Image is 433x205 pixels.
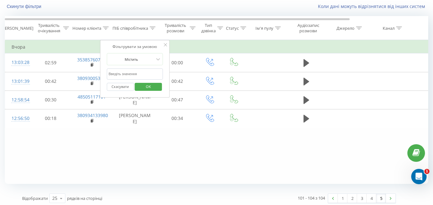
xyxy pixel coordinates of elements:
td: 02:59 [31,53,71,72]
td: 00:42 [31,72,71,91]
div: Джерело [337,26,354,31]
a: Коли дані можуть відрізнятися вiд інших систем [318,3,428,9]
td: 00:34 [157,109,197,128]
div: Аудіозапис розмови [293,23,324,34]
td: [PERSON_NAME] [112,109,157,128]
a: 2 [347,194,357,203]
td: [PERSON_NAME] [112,91,157,109]
div: 13:01:39 [12,75,24,88]
td: 00:42 [157,72,197,91]
div: 12:56:50 [12,112,24,125]
button: Скинути фільтри [5,4,45,9]
div: Тип дзвінка [201,23,216,34]
div: 12:58:54 [12,94,24,106]
td: 00:00 [157,53,197,72]
button: OK [135,83,162,91]
div: Канал [383,26,395,31]
div: Тривалість очікування [36,23,62,34]
span: 1 [424,169,429,174]
a: 380930053130 [77,75,108,81]
a: 380934133980 [77,112,108,118]
div: Ім'я пулу [255,26,273,31]
input: Введіть значення [107,68,163,80]
a: 5 [376,194,386,203]
td: 00:47 [157,91,197,109]
div: 101 - 104 з 104 [298,195,325,201]
button: Скасувати [107,83,134,91]
span: OK [139,82,157,91]
a: 353857607636 [77,57,108,63]
td: 00:18 [31,109,71,128]
div: ПІБ співробітника [112,26,148,31]
iframe: Intercom live chat [411,169,427,184]
div: Фільтрувати за умовою [107,43,163,50]
div: Номер клієнта [72,26,101,31]
div: [PERSON_NAME] [1,26,33,31]
a: 3 [357,194,367,203]
div: 25 [52,195,57,201]
a: 4 [367,194,376,203]
div: Тривалість розмови [163,23,188,34]
span: рядків на сторінці [67,195,102,201]
td: 00:30 [31,91,71,109]
a: 1 [338,194,347,203]
div: 13:03:28 [12,56,24,69]
a: 48505117101 [78,94,106,100]
div: Статус [226,26,239,31]
span: Відображати [22,195,48,201]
